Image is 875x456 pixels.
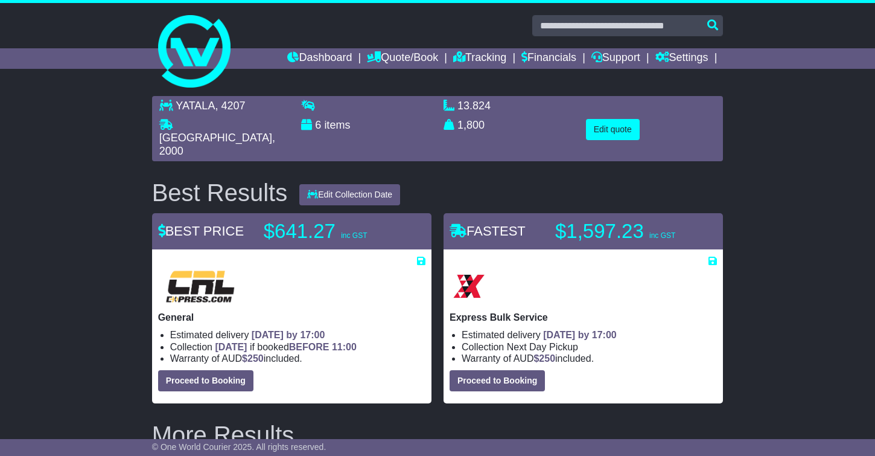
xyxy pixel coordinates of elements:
[457,119,485,131] span: 1,800
[170,341,425,353] li: Collection
[287,48,352,69] a: Dashboard
[176,100,215,112] span: YATALA
[159,132,272,144] span: [GEOGRAPHIC_DATA]
[543,330,617,340] span: [DATE] by 17:00
[215,342,247,352] span: [DATE]
[158,370,253,391] button: Proceed to Booking
[367,48,438,69] a: Quote/Book
[450,312,717,323] p: Express Bulk Service
[299,184,400,205] button: Edit Collection Date
[215,100,245,112] span: , 4207
[649,231,675,240] span: inc GST
[158,223,244,239] span: BEST PRICE
[242,353,264,364] span: $
[521,48,576,69] a: Financials
[158,312,425,323] p: General
[555,219,706,243] p: $1,597.23
[450,370,545,391] button: Proceed to Booking
[152,442,326,452] span: © One World Courier 2025. All rights reserved.
[158,267,243,306] img: CRL: General
[457,100,491,112] span: 13.824
[450,267,488,306] img: Border Express: Express Bulk Service
[539,353,555,364] span: 250
[341,231,367,240] span: inc GST
[146,179,294,206] div: Best Results
[215,342,356,352] span: if booked
[315,119,321,131] span: 6
[170,329,425,341] li: Estimated delivery
[152,422,724,448] h2: More Results
[332,342,357,352] span: 11:00
[655,48,708,69] a: Settings
[462,329,717,341] li: Estimated delivery
[462,341,717,353] li: Collection
[289,342,329,352] span: BEFORE
[507,342,578,352] span: Next Day Pickup
[159,132,275,157] span: , 2000
[586,119,640,140] button: Edit quote
[453,48,506,69] a: Tracking
[247,353,264,364] span: 250
[170,353,425,364] li: Warranty of AUD included.
[462,353,717,364] li: Warranty of AUD included.
[533,353,555,364] span: $
[324,119,350,131] span: items
[591,48,640,69] a: Support
[450,223,526,239] span: FASTEST
[264,219,415,243] p: $641.27
[252,330,325,340] span: [DATE] by 17:00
